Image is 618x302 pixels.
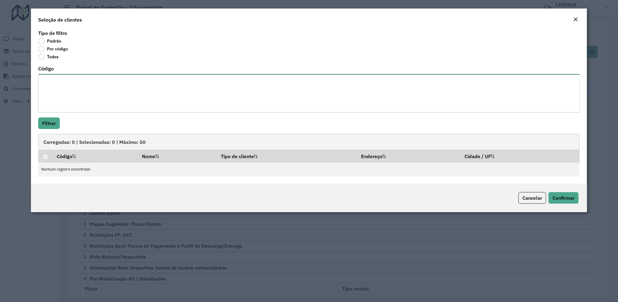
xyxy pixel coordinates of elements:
span: Confirmar [552,195,575,201]
button: Confirmar [549,192,579,204]
th: Cidade / UF [460,150,580,162]
th: Código [52,150,138,162]
div: Carregadas: 0 | Selecionadas: 0 | Máximo: 50 [38,134,580,150]
h4: Seleção de clientes [38,16,82,23]
th: Endereço [357,150,460,162]
label: Por código [38,46,68,52]
button: Filtrar [38,117,60,129]
button: Cancelar [518,192,546,204]
span: Cancelar [522,195,542,201]
label: Tipo de filtro [38,29,67,37]
th: Tipo de cliente [217,150,357,162]
th: Nome [138,150,217,162]
label: Padrão [38,38,61,44]
td: Nenhum registro encontrado [38,163,580,176]
em: Fechar [573,17,578,22]
button: Close [571,16,580,24]
label: Todos [38,54,59,60]
label: Código [38,65,54,72]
